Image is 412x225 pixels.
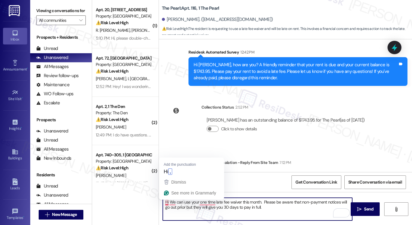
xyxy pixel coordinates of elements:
div: Property: [GEOGRAPHIC_DATA] [96,61,152,68]
span: I. [GEOGRAPHIC_DATA] [127,76,168,81]
span: [PERSON_NAME] [96,76,128,81]
span: Get Conversation Link [295,179,337,185]
div: Residesk Automated Survey [188,49,407,57]
div: 7:12 PM [278,159,291,166]
div: All Messages [36,146,69,152]
div: Unanswered [36,192,68,198]
strong: ⚠️ Risk Level: High [96,165,128,171]
div: Collections Status [201,104,234,110]
div: Apt. 2, 1 The Den [96,103,152,110]
span: Send [364,206,373,212]
div: Unread [36,137,58,143]
div: Escalate [36,100,60,106]
span: • [22,96,23,100]
div: 12:49 PM: I do have questions. Is there a number I can call you at? [96,132,209,138]
div: Property: The Den [96,110,152,116]
span: [PERSON_NAME] [96,124,126,130]
span: Share Conversation via email [348,179,402,185]
div: Apt. 72, [GEOGRAPHIC_DATA] [96,55,152,61]
a: Buildings [3,147,27,163]
a: Inbox [3,28,27,44]
a: Site Visit • [3,87,27,104]
div: Unread [36,183,58,189]
textarea: To enrich screen reader interactions, please activate Accessibility in Grammarly extension settings [163,198,352,220]
a: Insights • [3,117,27,133]
div: Review follow-ups [36,73,79,79]
div: All Messages [36,64,69,70]
div: All Messages [36,201,69,207]
span: [PERSON_NAME] [96,173,126,178]
img: ResiDesk Logo [9,5,21,16]
a: Leads [3,177,27,193]
button: Get Conversation Link [291,175,341,189]
span: [PERSON_NAME] [PERSON_NAME] [131,28,193,33]
div: Hi [PERSON_NAME], how are you? A friendly reminder that your rent is due and your current balance... [194,62,398,81]
span: • [21,126,22,130]
div: Apt. 740~305, 1 [GEOGRAPHIC_DATA] [96,152,152,158]
button: Share Conversation via email [344,175,406,189]
input: All communities [39,15,76,25]
div: Property: [GEOGRAPHIC_DATA] [96,13,152,19]
i:  [357,207,362,212]
div: [PERSON_NAME] has an outstanding balance of $1743.95 for The Pearl (as of [DATE]) [207,117,365,123]
b: The Pearl: Apt. 116, 1 The Pearl [162,5,219,11]
div: Maintenance [36,82,69,88]
div: Unanswered [36,54,68,61]
div: WO Follow-ups [36,91,73,97]
span: R. [PERSON_NAME] [96,28,131,33]
button: New Message [39,210,83,220]
strong: ⚠️ Risk Level: High [96,20,128,25]
strong: ⚠️ Risk Level: High [96,117,128,122]
strong: ⚠️ Risk Level: High [96,68,128,74]
div: Unread [36,45,58,52]
div: Property: [GEOGRAPHIC_DATA] [96,158,152,165]
span: New Message [52,211,77,218]
div: 2:52 PM [234,104,248,110]
span: : The resident is requesting to use a late fee waiver and will be late on rent. This involves a f... [162,26,412,39]
div: [PERSON_NAME]. ([EMAIL_ADDRESS][DOMAIN_NAME]) [162,16,273,23]
div: Apt. 20, [STREET_ADDRESS] [96,7,152,13]
div: ResiDesk Escalation - Reply From Site Team [201,159,387,168]
div: 12:42 PM [239,49,254,55]
div: Prospects + Residents [30,34,92,41]
i:  [394,207,398,212]
i:  [45,212,50,217]
div: Unanswered [36,128,68,134]
button: Send [351,202,380,216]
div: 5:10 PM: Hi, please double-check, I did already [96,35,178,41]
div: Prospects [30,117,92,123]
div: New Inbounds [36,155,71,161]
span: • [23,215,24,219]
label: Viewing conversations for [36,6,86,15]
strong: ⚠️ Risk Level: High [162,26,188,31]
span: • [27,66,28,70]
a: Templates • [3,206,27,223]
i:  [79,18,82,23]
label: Click to show details [221,126,257,132]
div: Residents [30,172,92,178]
